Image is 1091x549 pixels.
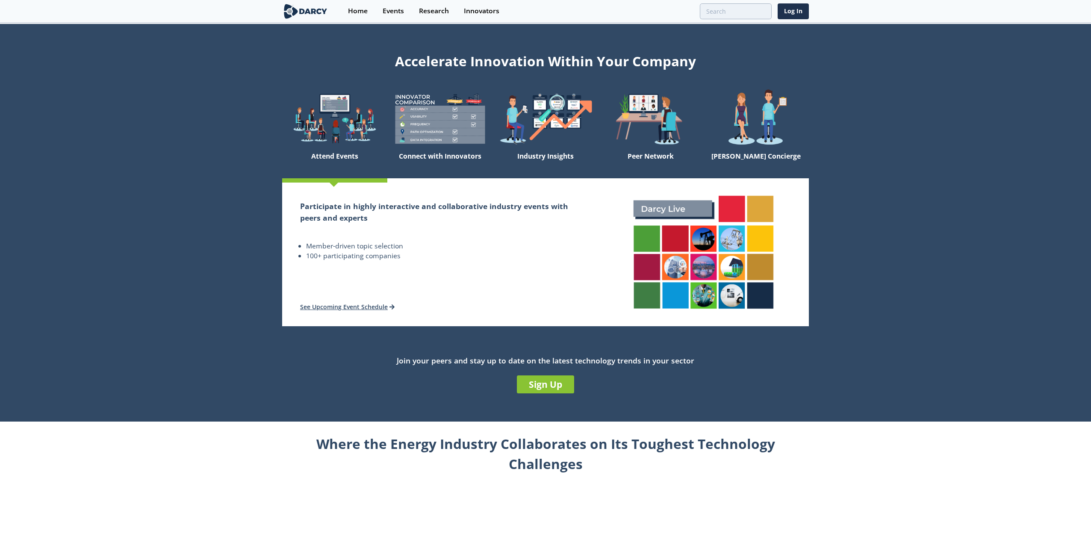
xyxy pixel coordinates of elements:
img: attend-events-831e21027d8dfeae142a4bc70e306247.png [625,187,783,318]
div: Peer Network [598,148,703,178]
img: welcome-concierge-wide-20dccca83e9cbdbb601deee24fb8df72.png [704,89,809,148]
div: Research [419,8,449,15]
img: welcome-find-a12191a34a96034fcac36f4ff4d37733.png [493,89,598,148]
input: Advanced Search [700,3,772,19]
div: [PERSON_NAME] Concierge [704,148,809,178]
a: See Upcoming Event Schedule [300,303,395,311]
img: logo-wide.svg [282,4,329,19]
img: welcome-attend-b816887fc24c32c29d1763c6e0ddb6e6.png [598,89,703,148]
div: Innovators [464,8,499,15]
div: Connect with Innovators [387,148,492,178]
h2: Participate in highly interactive and collaborative industry events with peers and experts [300,201,580,223]
div: Industry Insights [493,148,598,178]
div: Home [348,8,368,15]
div: Accelerate Innovation Within Your Company [282,48,809,71]
div: Attend Events [282,148,387,178]
a: Sign Up [517,375,574,393]
img: welcome-compare-1b687586299da8f117b7ac84fd957760.png [387,89,492,148]
a: Log In [778,3,809,19]
div: Where the Energy Industry Collaborates on Its Toughest Technology Challenges [282,434,809,474]
div: Events [383,8,404,15]
img: welcome-explore-560578ff38cea7c86bcfe544b5e45342.png [282,89,387,148]
li: 100+ participating companies [306,251,580,261]
li: Member-driven topic selection [306,241,580,251]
